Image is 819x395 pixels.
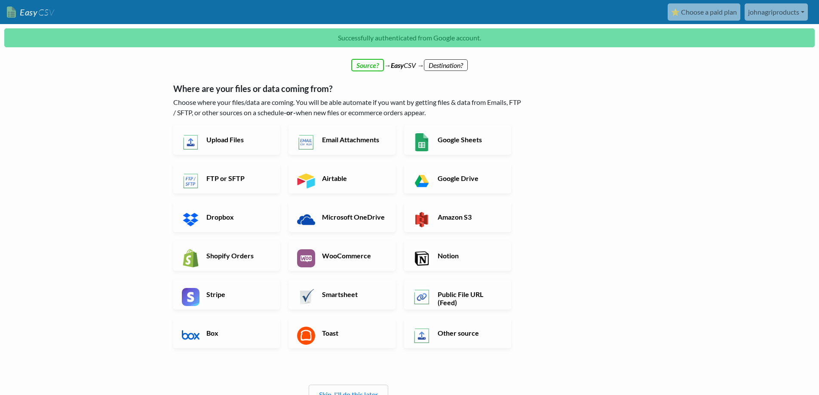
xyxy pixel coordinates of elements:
[404,318,511,348] a: Other source
[182,288,200,306] img: Stripe App & API
[320,213,387,221] h6: Microsoft OneDrive
[404,125,511,155] a: Google Sheets
[320,329,387,337] h6: Toast
[320,135,387,144] h6: Email Attachments
[436,251,503,260] h6: Notion
[413,172,431,190] img: Google Drive App & API
[413,249,431,267] img: Notion App & API
[165,52,655,70] div: → CSV →
[436,135,503,144] h6: Google Sheets
[668,3,740,21] a: ⭐ Choose a paid plan
[436,290,503,306] h6: Public File URL (Feed)
[320,251,387,260] h6: WooCommerce
[288,125,396,155] a: Email Attachments
[173,97,524,118] p: Choose where your files/data are coming. You will be able automate if you want by getting files &...
[320,290,387,298] h6: Smartsheet
[182,172,200,190] img: FTP or SFTP App & API
[173,279,280,309] a: Stripe
[173,125,280,155] a: Upload Files
[297,172,315,190] img: Airtable App & API
[288,318,396,348] a: Toast
[288,279,396,309] a: Smartsheet
[404,163,511,193] a: Google Drive
[204,213,272,221] h6: Dropbox
[745,3,808,21] a: johnagriproducts
[288,241,396,271] a: WooCommerce
[297,133,315,151] img: Email New CSV or XLSX File App & API
[173,318,280,348] a: Box
[173,83,524,94] h5: Where are your files or data coming from?
[288,163,396,193] a: Airtable
[413,288,431,306] img: Public File URL App & API
[182,133,200,151] img: Upload Files App & API
[204,329,272,337] h6: Box
[173,163,280,193] a: FTP or SFTP
[297,327,315,345] img: Toast App & API
[404,241,511,271] a: Notion
[204,251,272,260] h6: Shopify Orders
[288,202,396,232] a: Microsoft OneDrive
[4,28,815,47] p: Successfully authenticated from Google account.
[404,202,511,232] a: Amazon S3
[413,211,431,229] img: Amazon S3 App & API
[413,133,431,151] img: Google Sheets App & API
[436,174,503,182] h6: Google Drive
[413,327,431,345] img: Other Source App & API
[182,327,200,345] img: Box App & API
[182,249,200,267] img: Shopify App & API
[37,7,54,18] span: CSV
[436,329,503,337] h6: Other source
[173,241,280,271] a: Shopify Orders
[436,213,503,221] h6: Amazon S3
[284,108,296,116] b: -or-
[182,211,200,229] img: Dropbox App & API
[173,202,280,232] a: Dropbox
[297,211,315,229] img: Microsoft OneDrive App & API
[404,279,511,309] a: Public File URL (Feed)
[204,135,272,144] h6: Upload Files
[7,3,54,21] a: EasyCSV
[297,288,315,306] img: Smartsheet App & API
[204,290,272,298] h6: Stripe
[320,174,387,182] h6: Airtable
[204,174,272,182] h6: FTP or SFTP
[297,249,315,267] img: WooCommerce App & API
